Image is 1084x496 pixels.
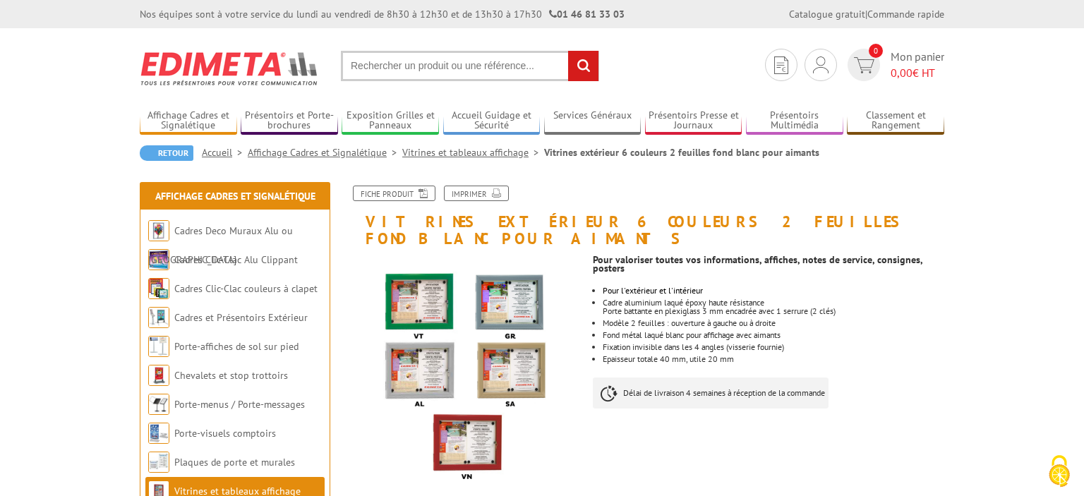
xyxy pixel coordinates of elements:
[593,377,829,409] p: Délai de livraison 4 semaines à réception de la commande
[593,253,922,274] strong: Pour valoriser toutes vos informations, affiches, notes de service, consignes, posters
[603,355,944,363] li: Epaisseur totale 40 mm, utile 20 mm
[603,298,944,315] li: Cadre aluminium laqué époxy haute résistance Porte battante en plexiglass 3 mm encadrée avec 1 se...
[342,109,439,133] a: Exposition Grilles et Panneaux
[847,109,944,133] a: Classement et Rangement
[789,7,944,21] div: |
[544,109,642,133] a: Services Généraux
[140,145,193,161] a: Retour
[444,186,509,201] a: Imprimer
[148,394,169,415] img: Porte-menus / Porte-messages
[341,51,599,81] input: Rechercher un produit ou une référence...
[174,369,288,382] a: Chevalets et stop trottoirs
[174,398,305,411] a: Porte-menus / Porte-messages
[854,57,874,73] img: devis rapide
[774,56,788,74] img: devis rapide
[148,423,169,444] img: Porte-visuels comptoirs
[603,285,703,296] font: Pour l'extérieur et l'intérieur
[891,65,944,81] span: € HT
[402,146,544,159] a: Vitrines et tableaux affichage
[174,340,299,353] a: Porte-affiches de sol sur pied
[603,343,944,351] li: Fixation invisible dans les 4 angles (visserie fournie)
[813,56,829,73] img: devis rapide
[789,8,865,20] a: Catalogue gratuit
[202,146,248,159] a: Accueil
[174,311,308,324] a: Cadres et Présentoirs Extérieur
[241,109,338,133] a: Présentoirs et Porte-brochures
[174,253,298,266] a: Cadres Clic-Clac Alu Clippant
[174,456,295,468] a: Plaques de porte et murales
[140,42,320,95] img: Edimeta
[568,51,598,81] input: rechercher
[869,44,883,58] span: 0
[140,7,625,21] div: Nos équipes sont à votre service du lundi au vendredi de 8h30 à 12h30 et de 13h30 à 17h30
[248,146,402,159] a: Affichage Cadres et Signalétique
[148,336,169,357] img: Porte-affiches de sol sur pied
[155,190,315,202] a: Affichage Cadres et Signalétique
[334,186,955,247] h1: Vitrines extérieur 6 couleurs 2 feuilles fond blanc pour aimants
[1035,448,1084,496] button: Cookies (fenêtre modale)
[344,254,582,492] img: vitrines_exterieur_9_couleurs_2_feuilles_fond_blanc_pour_aimants_21702sa_21702gr_21702vt_2170vn_2...
[174,282,318,295] a: Cadres Clic-Clac couleurs à clapet
[148,224,293,266] a: Cadres Deco Muraux Alu ou [GEOGRAPHIC_DATA]
[148,365,169,386] img: Chevalets et stop trottoirs
[174,427,276,440] a: Porte-visuels comptoirs
[891,66,913,80] span: 0,00
[645,109,742,133] a: Présentoirs Presse et Journaux
[844,49,944,81] a: devis rapide 0 Mon panier 0,00€ HT
[443,109,541,133] a: Accueil Guidage et Sécurité
[549,8,625,20] strong: 01 46 81 33 03
[148,307,169,328] img: Cadres et Présentoirs Extérieur
[148,220,169,241] img: Cadres Deco Muraux Alu ou Bois
[148,452,169,473] img: Plaques de porte et murales
[1042,454,1077,489] img: Cookies (fenêtre modale)
[603,331,944,339] li: Fond métal laqué blanc pour affichage avec aimants
[148,278,169,299] img: Cadres Clic-Clac couleurs à clapet
[603,319,944,327] li: Modèle 2 feuilles : ouverture à gauche ou à droite
[353,186,435,201] a: Fiche produit
[746,109,843,133] a: Présentoirs Multimédia
[544,145,819,159] li: Vitrines extérieur 6 couleurs 2 feuilles fond blanc pour aimants
[140,109,237,133] a: Affichage Cadres et Signalétique
[867,8,944,20] a: Commande rapide
[891,49,944,81] span: Mon panier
